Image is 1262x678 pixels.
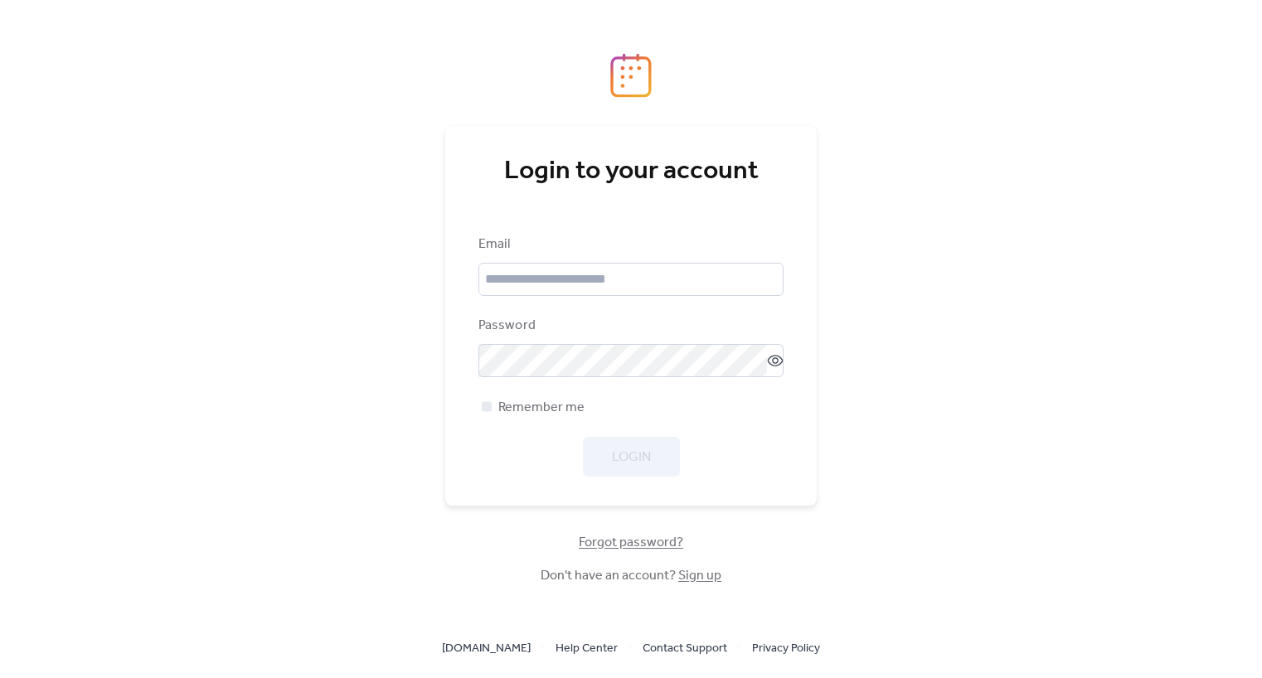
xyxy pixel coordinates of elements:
[579,538,683,547] a: Forgot password?
[478,316,780,336] div: Password
[442,639,531,659] span: [DOMAIN_NAME]
[556,639,618,659] span: Help Center
[478,155,784,188] div: Login to your account
[610,53,652,98] img: logo
[752,639,820,659] span: Privacy Policy
[752,637,820,658] a: Privacy Policy
[478,235,780,254] div: Email
[579,533,683,553] span: Forgot password?
[678,563,721,588] a: Sign up
[442,637,531,658] a: [DOMAIN_NAME]
[643,637,727,658] a: Contact Support
[498,398,585,418] span: Remember me
[643,639,727,659] span: Contact Support
[556,637,618,658] a: Help Center
[541,566,721,586] span: Don't have an account?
